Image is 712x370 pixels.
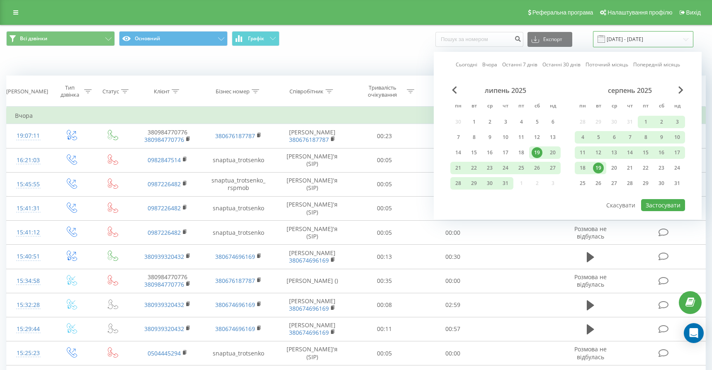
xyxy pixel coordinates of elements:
td: 02:59 [419,293,487,317]
td: 00:05 [350,221,419,245]
abbr: субота [531,100,543,113]
div: 15:40:51 [15,248,42,265]
div: сб 16 серп 2025 р. [654,146,669,159]
a: 0982847514 [148,156,181,164]
div: 11 [516,132,527,143]
div: пн 14 лип 2025 р. [450,146,466,159]
a: Останні 7 днів [502,61,537,68]
div: 19 [593,163,604,173]
div: пн 28 лип 2025 р. [450,177,466,190]
div: 3 [500,117,511,127]
div: Тривалість розмови [429,84,473,98]
div: ср 27 серп 2025 р. [606,177,622,190]
div: Open Intercom Messenger [684,323,704,343]
div: ср 16 лип 2025 р. [482,146,498,159]
div: 15:25:23 [15,345,42,361]
div: 10 [500,132,511,143]
div: вт 29 лип 2025 р. [466,177,482,190]
div: сб 9 серп 2025 р. [654,131,669,144]
a: 380676187787 [215,132,255,140]
div: пт 11 лип 2025 р. [513,131,529,144]
input: Пошук за номером [435,32,523,47]
div: 24 [500,163,511,173]
abbr: четвер [499,100,512,113]
div: вт 8 лип 2025 р. [466,131,482,144]
button: Всі дзвінки [6,31,115,46]
div: 19 [532,147,542,158]
abbr: п’ятниця [639,100,652,113]
div: 16 [656,147,667,158]
div: сб 30 серп 2025 р. [654,177,669,190]
div: сб 2 серп 2025 р. [654,116,669,128]
div: нд 17 серп 2025 р. [669,146,685,159]
div: чт 21 серп 2025 р. [622,162,638,174]
div: 3 [672,117,683,127]
div: 18 [516,147,527,158]
div: 12 [593,147,604,158]
div: вт 26 серп 2025 р. [590,177,606,190]
div: 13 [609,147,620,158]
div: серпень 2025 [575,86,685,95]
div: 6 [547,117,558,127]
span: Реферальна програма [532,9,593,16]
div: чт 3 лип 2025 р. [498,116,513,128]
div: Клієнт [154,88,170,95]
div: 26 [532,163,542,173]
abbr: понеділок [576,100,589,113]
abbr: неділя [671,100,683,113]
div: 29 [469,178,479,189]
td: snaptua_trotsenko_rspmob [203,172,274,196]
div: пт 25 лип 2025 р. [513,162,529,174]
div: 15:45:55 [15,176,42,192]
a: 380939320432 [144,253,184,260]
div: 19:07:11 [15,128,42,144]
div: пт 18 лип 2025 р. [513,146,529,159]
div: нд 6 лип 2025 р. [545,116,561,128]
td: 00:00 [419,148,487,172]
a: Останні 30 днів [542,61,581,68]
a: 0987226482 [148,180,181,188]
div: 22 [640,163,651,173]
td: 380984770776 [132,269,203,293]
span: Всі дзвінки [20,35,47,42]
div: ср 6 серп 2025 р. [606,131,622,144]
div: сб 23 серп 2025 р. [654,162,669,174]
div: 30 [484,178,495,189]
div: сб 26 лип 2025 р. [529,162,545,174]
div: 15:34:58 [15,273,42,289]
div: 28 [453,178,464,189]
td: 00:05 [350,196,419,220]
div: [PERSON_NAME] [6,88,48,95]
a: 380984770776 [144,280,184,288]
a: Сьогодні [456,61,477,68]
td: [PERSON_NAME] () [274,269,350,293]
span: Розмова не відбулась [574,225,607,240]
div: пт 22 серп 2025 р. [638,162,654,174]
div: чт 28 серп 2025 р. [622,177,638,190]
div: 15:32:28 [15,297,42,313]
div: пн 21 лип 2025 р. [450,162,466,174]
span: Графік [248,36,264,41]
div: 25 [516,163,527,173]
td: 00:00 [419,221,487,245]
div: липень 2025 [450,86,561,95]
div: пт 4 лип 2025 р. [513,116,529,128]
div: вт 22 лип 2025 р. [466,162,482,174]
div: вт 1 лип 2025 р. [466,116,482,128]
div: чт 14 серп 2025 р. [622,146,638,159]
a: Попередній місяць [633,61,680,68]
div: нд 13 лип 2025 р. [545,131,561,144]
div: Статус [102,88,119,95]
div: 20 [547,147,558,158]
div: Тривалість очікування [360,84,405,98]
span: Next Month [678,86,683,94]
span: Налаштування профілю [608,9,672,16]
div: 24 [672,163,683,173]
div: 14 [453,147,464,158]
button: Застосувати [641,199,685,211]
td: 00:35 [350,269,419,293]
td: 00:30 [419,245,487,269]
div: 25 [577,178,588,189]
div: 6 [609,132,620,143]
div: ср 20 серп 2025 р. [606,162,622,174]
